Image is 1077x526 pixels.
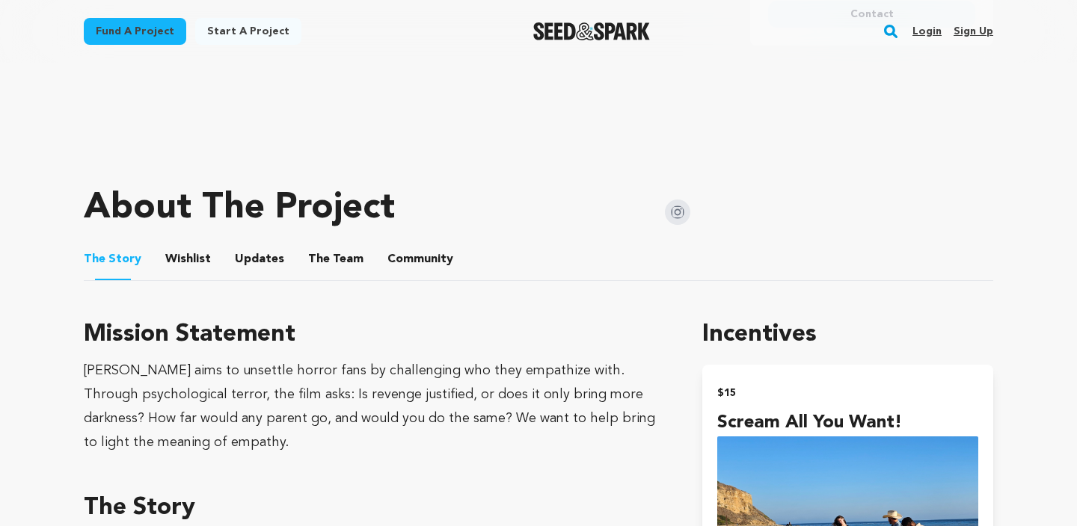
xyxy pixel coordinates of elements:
[84,250,105,268] span: The
[308,250,363,268] span: Team
[702,317,993,353] h1: Incentives
[533,22,651,40] img: Seed&Spark Logo Dark Mode
[912,19,942,43] a: Login
[308,250,330,268] span: The
[84,18,186,45] a: Fund a project
[387,250,453,268] span: Community
[235,250,284,268] span: Updates
[665,199,690,225] img: Seed&Spark Instagram Icon
[717,383,978,403] h2: $15
[84,490,666,526] h3: The Story
[84,191,395,226] h1: About The Project
[84,250,141,268] span: Story
[954,19,993,43] a: Sign up
[533,22,651,40] a: Seed&Spark Homepage
[165,250,211,268] span: Wishlist
[195,18,301,45] a: Start a project
[84,359,666,454] div: [PERSON_NAME] aims to unsettle horror fans by challenging who they empathize with. Through psycho...
[84,317,666,353] h3: Mission Statement
[717,409,978,436] h4: Scream All You Want!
